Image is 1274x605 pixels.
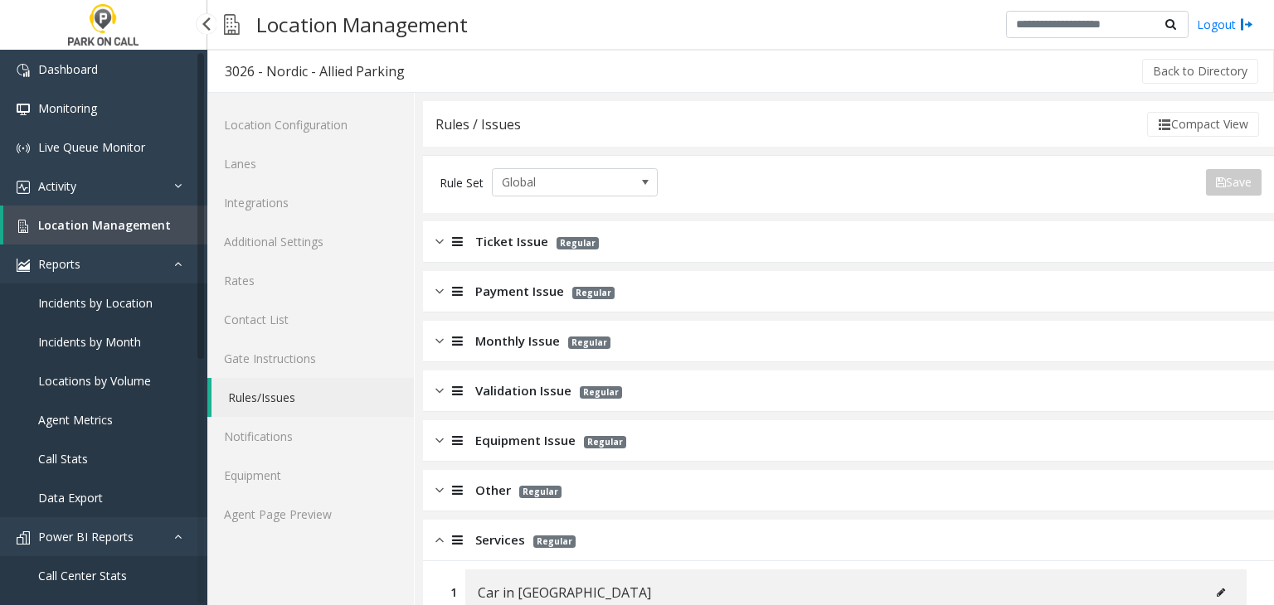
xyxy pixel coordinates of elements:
[475,232,548,251] span: Ticket Issue
[1197,16,1253,33] a: Logout
[435,232,444,251] img: closed
[38,490,103,506] span: Data Export
[17,531,30,544] img: 'icon'
[17,220,30,233] img: 'icon'
[435,332,444,351] img: closed
[440,168,484,196] div: Rule Set
[207,339,414,378] a: Gate Instructions
[17,181,30,194] img: 'icon'
[584,436,626,448] span: Regular
[533,535,576,548] span: Regular
[1142,59,1258,84] button: Back to Directory
[475,431,576,450] span: Equipment Issue
[17,259,30,272] img: 'icon'
[207,105,414,144] a: Location Configuration
[38,568,127,583] span: Call Center Stats
[207,222,414,261] a: Additional Settings
[224,4,240,45] img: pageIcon
[38,412,113,428] span: Agent Metrics
[1206,169,1262,196] button: Save
[519,486,562,498] span: Regular
[450,583,457,601] div: 1
[475,332,560,351] span: Monthly Issue
[207,417,414,456] a: Notifications
[38,178,76,194] span: Activity
[435,530,444,549] img: opened
[38,100,97,116] span: Monitoring
[38,217,171,233] span: Location Management
[478,582,651,603] span: Car in [GEOGRAPHIC_DATA]
[38,373,151,389] span: Locations by Volume
[435,481,444,500] img: closed
[38,529,134,544] span: Power BI Reports
[475,530,525,549] span: Services
[207,261,414,300] a: Rates
[207,495,414,534] a: Agent Page Preview
[225,60,405,82] div: 3026 - Nordic - Allied Parking
[248,4,476,45] h3: Location Management
[435,282,444,301] img: closed
[38,256,80,272] span: Reports
[557,237,599,249] span: Regular
[475,381,571,400] span: Validation Issue
[17,64,30,77] img: 'icon'
[207,144,414,183] a: Lanes
[572,287,615,299] span: Regular
[38,61,98,77] span: Dashboard
[38,451,88,467] span: Call Stats
[17,142,30,155] img: 'icon'
[435,431,444,450] img: closed
[212,378,414,417] a: Rules/Issues
[580,386,622,399] span: Regular
[207,456,414,495] a: Equipment
[38,334,141,350] span: Incidents by Month
[435,381,444,400] img: closed
[17,103,30,116] img: 'icon'
[1240,16,1253,33] img: logout
[207,300,414,339] a: Contact List
[435,114,521,135] div: Rules / Issues
[1147,112,1259,137] button: Compact View
[207,183,414,222] a: Integrations
[475,481,511,500] span: Other
[38,139,145,155] span: Live Queue Monitor
[493,169,624,196] span: Global
[38,295,153,311] span: Incidents by Location
[475,282,564,301] span: Payment Issue
[3,206,207,244] a: Location Management
[568,336,610,349] span: Regular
